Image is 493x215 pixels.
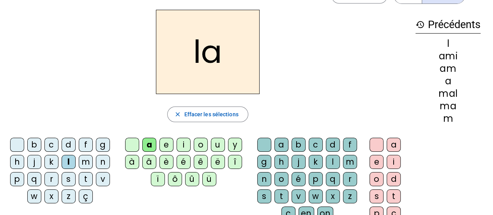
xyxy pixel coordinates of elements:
div: a [142,138,156,152]
div: m [343,155,357,169]
div: m [79,155,93,169]
div: u [211,138,225,152]
div: t [274,189,288,203]
div: e [369,155,383,169]
div: a [274,138,288,152]
div: û [185,172,199,186]
div: ma [415,101,481,111]
div: r [44,172,58,186]
div: ü [202,172,216,186]
div: f [79,138,93,152]
div: o [369,172,383,186]
div: ami [415,52,481,61]
div: s [257,189,271,203]
button: Effacer les sélections [167,107,248,122]
div: s [369,189,383,203]
div: d [62,138,76,152]
div: x [326,189,340,203]
div: b [292,138,306,152]
div: ë [211,155,225,169]
mat-icon: history [415,20,425,29]
div: ô [168,172,182,186]
div: p [10,172,24,186]
div: a [387,138,401,152]
div: q [27,172,41,186]
mat-icon: close [174,111,181,118]
div: o [274,172,288,186]
div: j [292,155,306,169]
div: mal [415,89,481,98]
div: l [326,155,340,169]
div: l [62,155,76,169]
div: a [415,76,481,86]
div: w [27,189,41,203]
div: è [159,155,173,169]
div: e [159,138,173,152]
div: n [96,155,110,169]
div: é [177,155,191,169]
div: t [387,189,401,203]
div: g [257,155,271,169]
div: am [415,64,481,73]
div: k [309,155,323,169]
div: d [387,172,401,186]
div: l [415,39,481,48]
div: n [257,172,271,186]
h2: la [156,10,260,94]
div: é [292,172,306,186]
div: s [62,172,76,186]
div: c [309,138,323,152]
div: c [44,138,58,152]
div: à [125,155,139,169]
div: m [415,114,481,123]
div: t [79,172,93,186]
div: v [96,172,110,186]
div: v [292,189,306,203]
div: y [228,138,242,152]
div: w [309,189,323,203]
div: h [274,155,288,169]
h3: Précédents [415,16,481,34]
div: h [10,155,24,169]
div: d [326,138,340,152]
div: b [27,138,41,152]
div: i [387,155,401,169]
div: g [96,138,110,152]
div: x [44,189,58,203]
div: f [343,138,357,152]
div: ç [79,189,93,203]
div: ê [194,155,208,169]
div: î [228,155,242,169]
div: z [62,189,76,203]
div: i [177,138,191,152]
span: Effacer les sélections [184,110,238,119]
div: o [194,138,208,152]
div: z [343,189,357,203]
div: j [27,155,41,169]
div: q [326,172,340,186]
div: â [142,155,156,169]
div: r [343,172,357,186]
div: ï [151,172,165,186]
div: p [309,172,323,186]
div: k [44,155,58,169]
